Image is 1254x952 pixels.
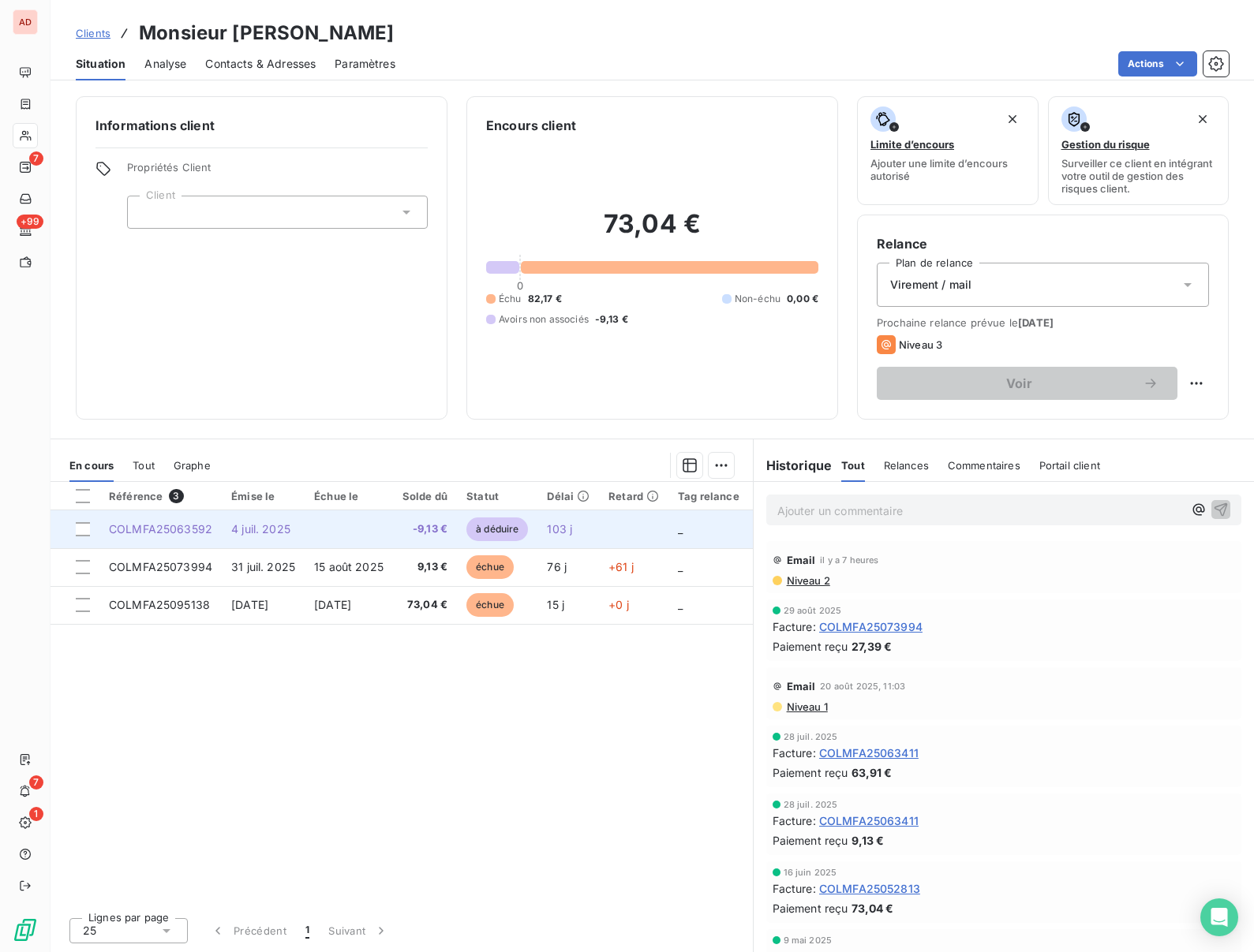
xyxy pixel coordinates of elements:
[787,554,816,566] span: Email
[127,161,428,183] span: Propriétés Client
[784,800,838,809] span: 28 juil. 2025
[841,459,865,472] span: Tout
[678,598,683,611] span: _
[820,555,878,565] span: il y a 7 heures
[870,157,1025,182] span: Ajouter une limite d’encours autorisé
[402,521,447,537] span: -9,13 €
[877,234,1209,253] h6: Relance
[870,138,954,151] span: Limite d’encours
[948,459,1020,472] span: Commentaires
[76,56,125,72] span: Situation
[528,292,562,306] span: 82,17 €
[140,205,153,219] input: Ajouter une valeur
[608,560,634,573] span: +61 j
[784,732,838,741] span: 28 juil. 2025
[13,9,38,35] div: AD
[678,560,683,573] span: _
[133,459,155,472] span: Tout
[852,638,893,655] span: 27,39 €
[547,560,567,573] span: 76 j
[852,900,894,917] span: 73,04 €
[678,522,683,536] span: _
[486,116,576,135] h6: Encours client
[852,764,893,781] span: 63,91 €
[314,598,351,611] span: [DATE]
[17,215,43,229] span: +99
[819,812,919,829] span: COLMFA25063411
[819,880,920,897] span: COLMFA25052813
[877,316,1209,329] span: Prochaine relance prévue le
[608,598,629,611] span: +0 j
[83,923,96,939] span: 25
[305,923,309,939] span: 1
[819,745,919,761] span: COLMFA25063411
[231,598,268,611] span: [DATE]
[785,700,828,713] span: Niveau 1
[314,490,384,502] div: Échue le
[76,27,110,39] span: Clients
[466,555,514,579] span: échue
[547,522,572,536] span: 103 j
[402,597,447,613] span: 73,04 €
[174,459,211,472] span: Graphe
[773,880,816,897] span: Facture :
[773,900,848,917] span: Paiement reçu
[231,522,290,536] span: 4 juil. 2025
[787,680,816,693] span: Email
[314,560,384,573] span: 15 août 2025
[773,745,816,761] span: Facture :
[499,292,522,306] span: Échu
[13,917,38,943] img: Logo LeanPay
[499,312,589,327] span: Avoirs non associés
[857,96,1039,205] button: Limite d’encoursAjouter une limite d’encours autorisé
[29,775,43,790] span: 7
[785,574,830,587] span: Niveau 2
[784,935,833,945] span: 9 mai 2025
[773,812,816,829] span: Facture :
[1061,157,1216,195] span: Surveiller ce client en intégrant votre outil de gestion des risques client.
[466,490,528,502] div: Statut
[773,618,816,635] span: Facture :
[773,638,848,655] span: Paiement reçu
[231,490,295,502] div: Émise le
[754,456,833,475] h6: Historique
[735,292,780,306] span: Non-échu
[335,56,395,72] span: Paramètres
[1061,138,1150,151] span: Gestion du risque
[144,56,186,72] span: Analyse
[1118,51,1197,77] button: Actions
[517,279,523,292] span: 0
[595,312,628,327] span: -9,13 €
[139,19,394,47] h3: Monsieur [PERSON_NAME]
[1048,96,1230,205] button: Gestion du risqueSurveiller ce client en intégrant votre outil de gestion des risques client.
[109,560,212,573] span: COLMFA25073994
[296,914,319,947] button: 1
[547,490,590,502] div: Délai
[76,25,110,41] a: Clients
[899,338,942,351] span: Niveau 3
[200,914,296,947] button: Précédent
[608,490,659,502] div: Retard
[787,292,818,306] span: 0,00 €
[109,522,212,536] span: COLMFA25063592
[466,517,528,541] span: à déduire
[231,560,295,573] span: 31 juil. 2025
[784,868,837,877] span: 16 juin 2025
[109,598,210,611] span: COLMFA25095138
[884,459,929,472] span: Relances
[402,559,447,575] span: 9,13 €
[547,598,564,611] span: 15 j
[1200,898,1238,936] div: Open Intercom Messenger
[69,459,114,472] span: En cours
[95,116,428,135] h6: Informations client
[852,832,885,849] span: 9,13 €
[29,151,43,166] span: 7
[1039,459,1100,472] span: Portail client
[29,807,43,821] span: 1
[784,606,842,615] span: 29 août 2025
[319,914,399,947] button: Suivant
[773,764,848,781] span: Paiement reçu
[773,832,848,849] span: Paiement reçu
[819,618,923,635] span: COLMFA25073994
[1018,316,1054,329] span: [DATE]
